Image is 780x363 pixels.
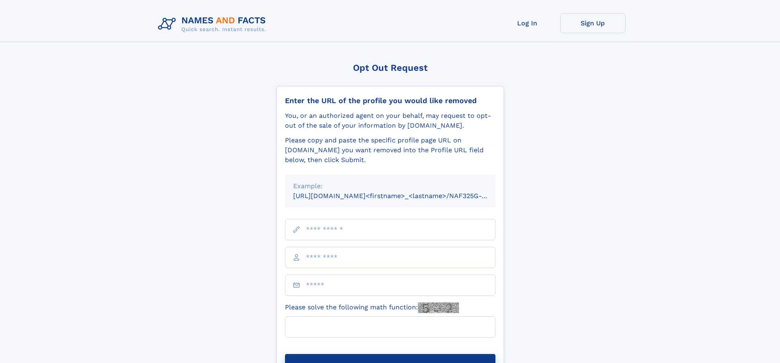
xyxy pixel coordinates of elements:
[285,302,459,313] label: Please solve the following math function:
[285,111,495,131] div: You, or an authorized agent on your behalf, may request to opt-out of the sale of your informatio...
[293,181,487,191] div: Example:
[285,135,495,165] div: Please copy and paste the specific profile page URL on [DOMAIN_NAME] you want removed into the Pr...
[293,192,511,200] small: [URL][DOMAIN_NAME]<firstname>_<lastname>/NAF325G-xxxxxxxx
[285,96,495,105] div: Enter the URL of the profile you would like removed
[155,13,273,35] img: Logo Names and Facts
[560,13,626,33] a: Sign Up
[495,13,560,33] a: Log In
[276,63,504,73] div: Opt Out Request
